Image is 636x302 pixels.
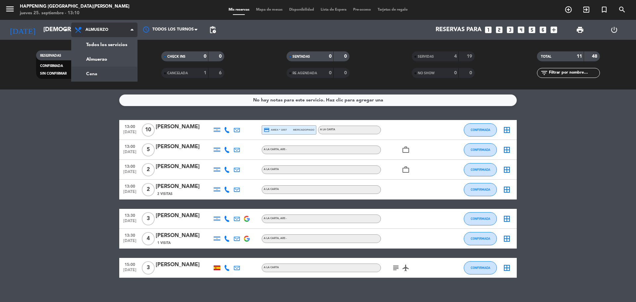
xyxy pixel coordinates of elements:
[600,6,608,14] i: turned_in_not
[320,128,335,131] span: A LA CARTA
[279,237,287,240] span: , ARS -
[264,148,287,151] span: A LA CARTA
[293,128,314,132] span: mercadopago
[142,143,155,156] span: 5
[467,54,473,59] strong: 19
[156,261,212,269] div: [PERSON_NAME]
[167,55,185,58] span: CHECK INS
[528,26,536,34] i: looks_5
[5,4,15,14] i: menu
[40,64,63,68] span: CONFIRMADA
[156,211,212,220] div: [PERSON_NAME]
[540,69,548,77] i: filter_list
[610,26,618,34] i: power_settings_new
[156,231,212,240] div: [PERSON_NAME]
[122,122,138,130] span: 13:00
[142,183,155,196] span: 2
[464,261,497,274] button: CONFIRMADA
[279,217,287,220] span: , ARS -
[344,54,348,59] strong: 0
[40,72,67,75] span: SIN CONFIRMAR
[317,8,350,12] span: Lista de Espera
[62,26,70,34] i: arrow_drop_down
[122,260,138,268] span: 15:00
[20,3,130,10] div: Happening [GEOGRAPHIC_DATA][PERSON_NAME]
[464,163,497,176] button: CONFIRMADA
[402,146,410,154] i: work_outline
[471,148,490,151] span: CONFIRMADA
[122,219,138,226] span: [DATE]
[464,143,497,156] button: CONFIRMADA
[329,54,332,59] strong: 0
[402,166,410,174] i: work_outline
[156,123,212,131] div: [PERSON_NAME]
[392,264,400,272] i: subject
[204,54,206,59] strong: 0
[329,71,332,75] strong: 0
[464,123,497,137] button: CONFIRMADA
[548,69,600,77] input: Filtrar por nombre...
[344,71,348,75] strong: 0
[350,8,374,12] span: Pre-acceso
[503,186,511,194] i: border_all
[471,128,490,132] span: CONFIRMADA
[20,10,130,17] div: jueves 25. septiembre - 13:10
[219,71,223,75] strong: 6
[469,71,473,75] strong: 0
[253,96,383,104] div: No hay notas para este servicio. Haz clic para agregar una
[597,20,631,40] div: LOG OUT
[503,166,511,174] i: border_all
[264,127,287,133] span: amex * 1007
[576,26,584,34] span: print
[539,26,547,34] i: looks_6
[471,266,490,270] span: CONFIRMADA
[292,72,317,75] span: RE AGENDADA
[156,162,212,171] div: [PERSON_NAME]
[122,130,138,138] span: [DATE]
[484,26,493,34] i: looks_one
[244,216,250,222] img: google-logo.png
[156,182,212,191] div: [PERSON_NAME]
[167,72,188,75] span: CANCELADA
[374,8,411,12] span: Tarjetas de regalo
[464,232,497,245] button: CONFIRMADA
[5,4,15,16] button: menu
[156,143,212,151] div: [PERSON_NAME]
[122,162,138,170] span: 13:00
[471,168,490,171] span: CONFIRMADA
[577,54,582,59] strong: 11
[436,27,482,33] span: Reservas para
[402,264,410,272] i: airplanemode_active
[5,23,40,37] i: [DATE]
[225,8,253,12] span: Mis reservas
[264,168,279,171] span: A LA CARTA
[142,163,155,176] span: 2
[244,236,250,242] img: google-logo.png
[157,191,173,197] span: 2 Visitas
[279,148,287,151] span: , ARS -
[503,146,511,154] i: border_all
[503,215,511,223] i: border_all
[618,6,626,14] i: search
[219,54,223,59] strong: 0
[253,8,286,12] span: Mapa de mesas
[122,211,138,219] span: 13:30
[550,26,558,34] i: add_box
[142,232,155,245] span: 4
[418,72,435,75] span: NO SHOW
[264,188,279,191] span: A LA CARTA
[464,183,497,196] button: CONFIRMADA
[85,28,108,32] span: Almuerzo
[264,217,287,220] span: A LA CARTA
[72,37,137,52] a: Todos los servicios
[564,6,572,14] i: add_circle_outline
[142,123,155,137] span: 10
[142,212,155,225] span: 3
[264,237,287,240] span: A LA CARTA
[122,231,138,239] span: 13:30
[209,26,217,34] span: pending_actions
[142,261,155,274] span: 3
[122,268,138,275] span: [DATE]
[503,235,511,243] i: border_all
[582,6,590,14] i: exit_to_app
